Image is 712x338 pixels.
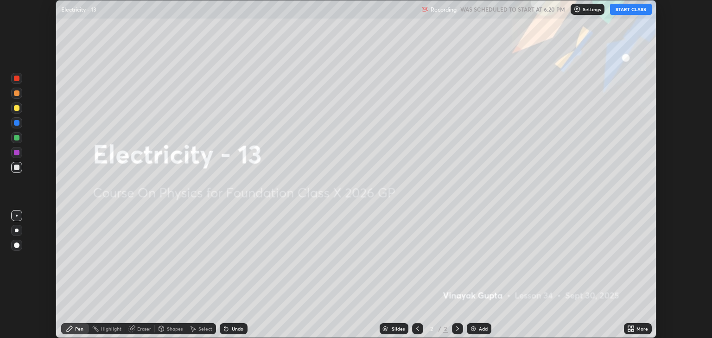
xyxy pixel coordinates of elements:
p: Settings [583,7,601,12]
div: Shapes [167,326,183,331]
div: Highlight [101,326,121,331]
img: recording.375f2c34.svg [421,6,429,13]
div: 2 [443,325,448,333]
h5: WAS SCHEDULED TO START AT 6:20 PM [460,5,565,13]
div: 2 [427,326,436,332]
img: add-slide-button [470,325,477,332]
div: Undo [232,326,243,331]
div: Slides [392,326,405,331]
p: Electricity - 13 [61,6,96,13]
div: Add [479,326,488,331]
div: Pen [75,326,83,331]
div: / [438,326,441,332]
div: Select [198,326,212,331]
img: class-settings-icons [573,6,581,13]
button: START CLASS [610,4,652,15]
div: Eraser [137,326,151,331]
p: Recording [431,6,457,13]
div: More [636,326,648,331]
